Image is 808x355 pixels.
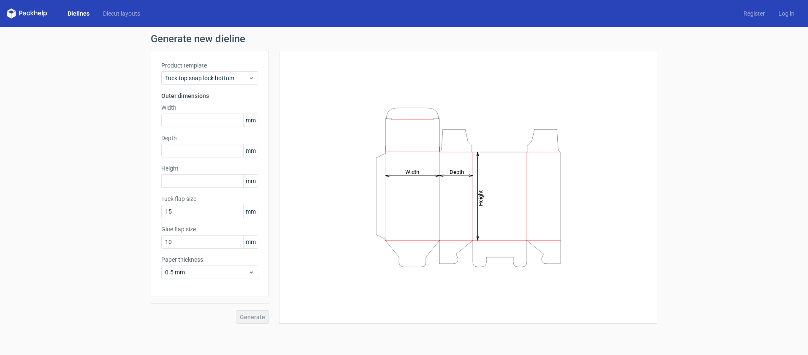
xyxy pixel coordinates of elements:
[161,92,258,100] h3: Outer dimensions
[772,9,801,18] a: Log in
[165,74,248,82] span: Tuck top snap lock bottom
[61,9,96,18] a: Dielines
[96,9,147,18] a: Diecut layouts
[161,255,258,264] label: Paper thickness
[161,61,258,70] label: Product template
[477,190,484,206] tspan: Height
[243,144,258,157] span: mm
[161,164,258,173] label: Height
[243,236,258,248] span: mm
[243,114,258,127] span: mm
[243,205,258,218] span: mm
[243,175,258,187] span: mm
[161,195,258,203] label: Tuck flap size
[161,103,258,112] label: Width
[737,9,772,18] a: Register
[161,225,258,233] label: Glue flap size
[405,168,419,175] tspan: Width
[161,134,258,142] label: Depth
[151,34,657,44] h1: Generate new dieline
[165,268,248,276] span: 0.5 mm
[450,168,464,175] tspan: Depth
